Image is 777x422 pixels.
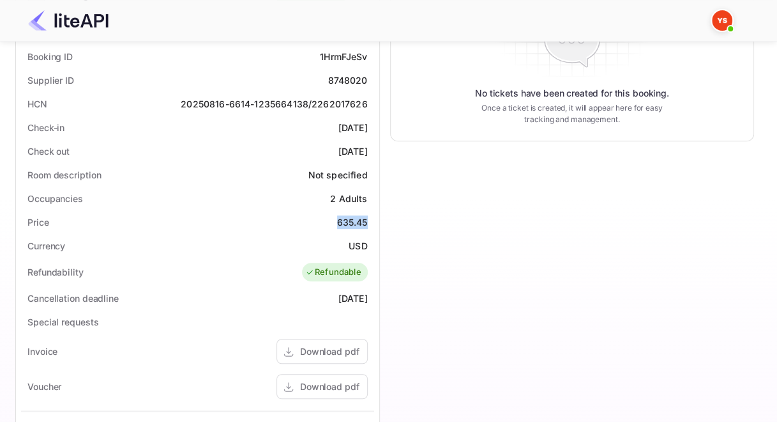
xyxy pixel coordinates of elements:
div: Supplier ID [27,74,74,87]
div: Cancellation deadline [27,292,119,305]
img: Yandex Support [712,10,732,31]
div: Occupancies [27,192,83,205]
div: Download pdf [300,380,359,393]
div: 635.45 [337,215,368,229]
div: Booking ID [27,50,73,63]
div: Download pdf [300,345,359,358]
div: Refundable [305,266,361,279]
div: Invoice [27,345,57,358]
div: Refundability [27,265,84,279]
div: Not specified [308,168,368,182]
div: 1HrmFJeSv [320,50,367,63]
p: No tickets have been created for this booking. [475,87,669,100]
div: [DATE] [338,292,368,305]
div: Room description [27,168,101,182]
div: Check-in [27,121,64,134]
div: 2 Adults [330,192,367,205]
img: LiteAPI Logo [28,10,109,31]
div: USD [349,239,367,253]
p: Once a ticket is created, it will appear here for easy tracking and management. [475,102,669,125]
div: 20250816-6614-1235664138/2262017626 [181,97,367,111]
div: Voucher [27,380,61,393]
div: Price [27,215,49,229]
div: 8748020 [328,74,367,87]
div: Check out [27,145,70,158]
div: [DATE] [338,121,368,134]
div: [DATE] [338,145,368,158]
div: HCN [27,97,47,111]
div: Special requests [27,315,98,329]
div: Currency [27,239,65,253]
